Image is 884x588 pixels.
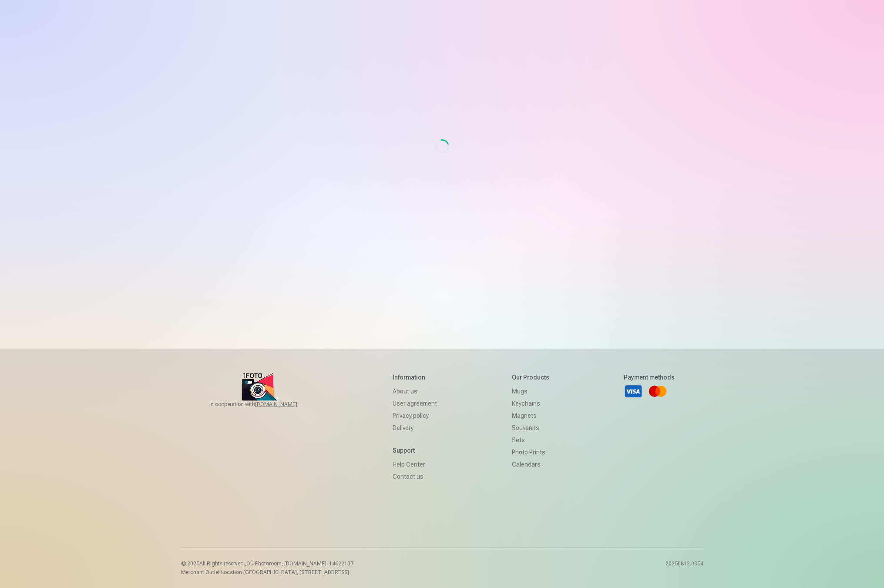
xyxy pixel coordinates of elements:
[393,422,437,434] a: Delivery
[209,401,318,408] span: In cooperation with
[512,373,549,382] h5: Our products
[624,373,675,382] h5: Payment methods
[393,385,437,397] a: About us
[666,560,703,576] p: 20250812.0954
[393,397,437,410] a: User agreement
[181,560,353,567] p: © 2025 All Rights reserved. ,
[512,410,549,422] a: Magnets
[648,382,667,401] a: Mastercard
[393,458,437,470] a: Help Center
[512,397,549,410] a: Keychains
[512,458,549,470] a: Calendars
[393,410,437,422] a: Privacy policy
[512,446,549,458] a: Photo prints
[255,401,318,408] a: [DOMAIN_NAME]
[512,385,549,397] a: Mugs
[393,373,437,382] h5: Information
[246,561,353,567] span: OÜ Photoroom, [DOMAIN_NAME]. 14622107
[393,470,437,483] a: Contact us
[393,446,437,455] h5: Support
[512,434,549,446] a: Sets
[512,422,549,434] a: Souvenirs
[624,382,643,401] a: Visa
[181,569,353,576] p: Merchant Outlet Location [GEOGRAPHIC_DATA], [STREET_ADDRESS]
